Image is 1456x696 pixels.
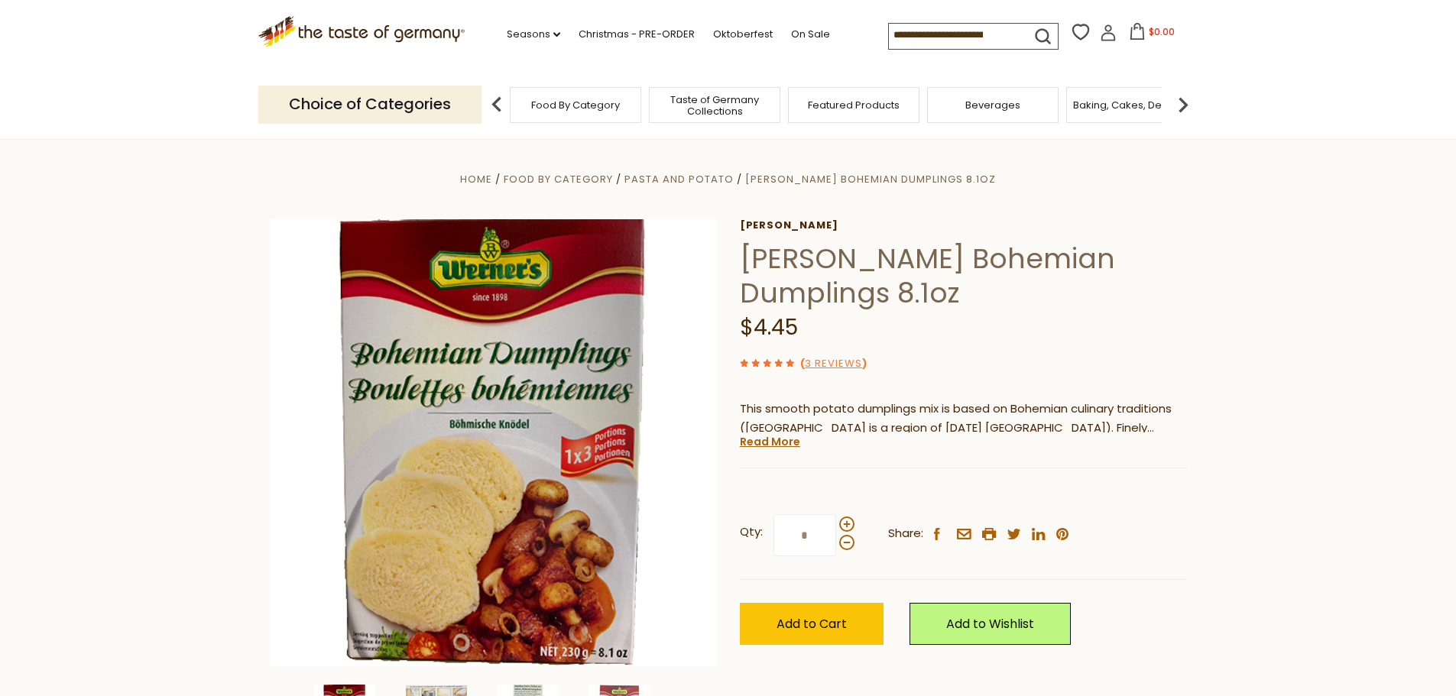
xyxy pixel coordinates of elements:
a: Baking, Cakes, Desserts [1073,99,1192,111]
span: Add to Cart [777,615,847,633]
a: On Sale [791,26,830,43]
img: next arrow [1168,89,1198,120]
a: Oktoberfest [713,26,773,43]
a: Taste of Germany Collections [653,94,776,117]
a: Read More [740,434,800,449]
span: ( ) [800,356,867,371]
a: Food By Category [504,172,613,186]
input: Qty: [773,514,836,556]
img: previous arrow [482,89,512,120]
a: Christmas - PRE-ORDER [579,26,695,43]
h1: [PERSON_NAME] Bohemian Dumplings 8.1oz [740,241,1187,310]
a: [PERSON_NAME] [740,219,1187,231]
a: Home [460,172,492,186]
a: Add to Wishlist [910,603,1071,645]
button: $0.00 [1120,23,1185,46]
span: Share: [888,524,923,543]
a: Beverages [965,99,1020,111]
a: Featured Products [808,99,900,111]
a: Pasta and Potato [624,172,734,186]
button: Add to Cart [740,603,884,645]
p: Choice of Categories [258,86,482,123]
span: $4.45 [740,312,798,342]
a: [PERSON_NAME] Bohemian Dumplings 8.1oz [745,172,996,186]
a: Food By Category [531,99,620,111]
img: Werners Bohemian Dumplings 8.1oz [270,219,717,666]
a: Seasons [507,26,560,43]
strong: Qty: [740,523,763,542]
p: This smooth potato dumplings mix is based on Bohemian culinary traditions ([GEOGRAPHIC_DATA] is a... [740,400,1187,438]
a: 3 Reviews [805,356,862,372]
span: $0.00 [1149,25,1175,38]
